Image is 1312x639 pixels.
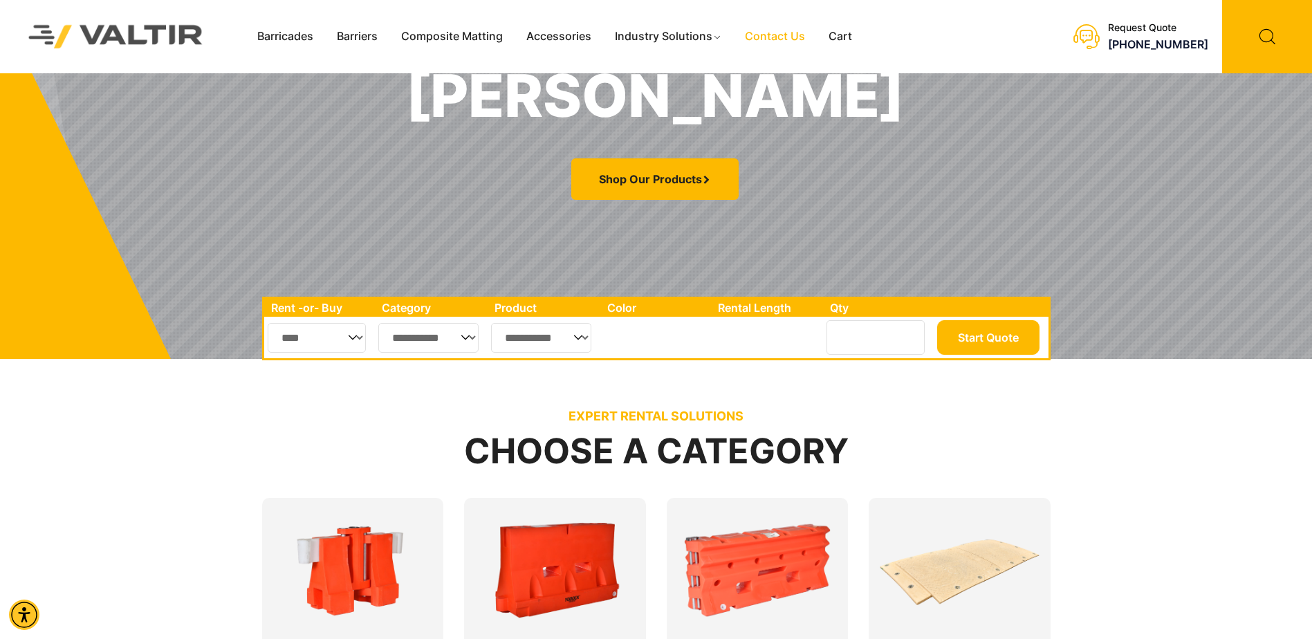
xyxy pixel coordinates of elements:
[262,409,1051,424] p: EXPERT RENTAL SOLUTIONS
[600,299,712,317] th: Color
[817,26,864,47] a: Cart
[826,320,925,355] input: Number
[10,7,221,67] img: Valtir Rentals
[325,26,389,47] a: Barriers
[378,323,479,353] select: Single select
[823,299,933,317] th: Qty
[389,26,515,47] a: Composite Matting
[571,158,739,200] a: Shop Our Products
[937,320,1040,355] button: Start Quote
[375,299,488,317] th: Category
[1108,37,1208,51] a: call (888) 496-3625
[262,432,1051,470] h2: Choose a Category
[264,299,375,317] th: Rent -or- Buy
[711,299,823,317] th: Rental Length
[491,323,591,353] select: Single select
[246,26,325,47] a: Barricades
[603,26,734,47] a: Industry Solutions
[488,299,600,317] th: Product
[9,600,39,630] div: Accessibility Menu
[515,26,603,47] a: Accessories
[1108,22,1208,34] div: Request Quote
[268,323,367,353] select: Single select
[733,26,817,47] a: Contact Us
